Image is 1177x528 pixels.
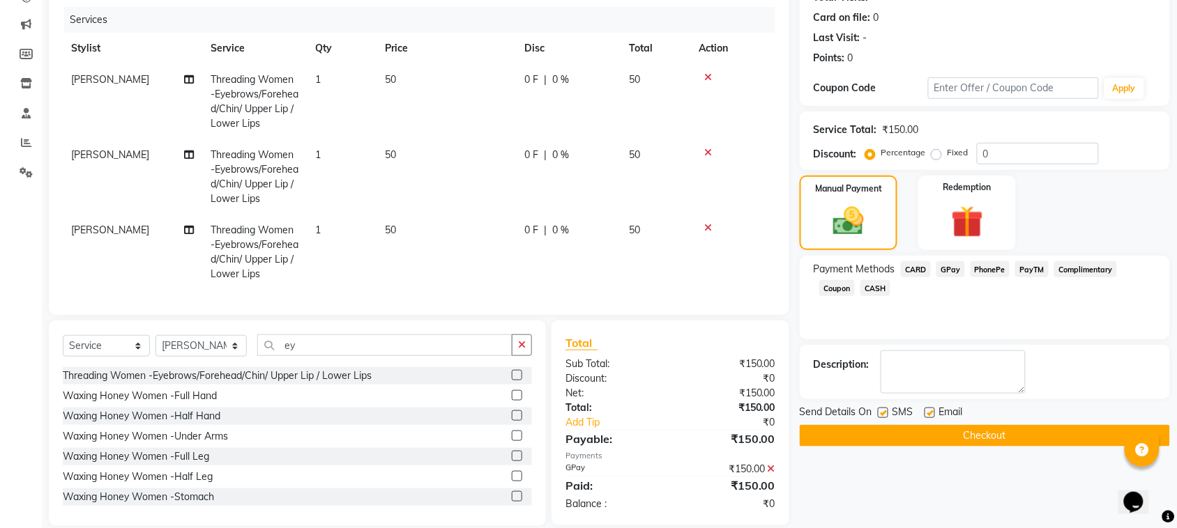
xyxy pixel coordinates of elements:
span: Threading Women -Eyebrows/Forehead/Chin/ Upper Lip / Lower Lips [211,224,298,280]
iframe: chat widget [1118,472,1163,514]
div: 0 [848,51,853,65]
span: PayTM [1015,261,1049,277]
div: GPay [555,462,671,476]
div: ₹150.00 [670,357,786,371]
th: Action [690,33,775,64]
div: Coupon Code [814,81,928,95]
img: _gift.svg [941,202,994,242]
th: Total [621,33,690,64]
div: ₹150.00 [670,430,786,447]
span: | [544,148,547,162]
span: 50 [629,148,640,161]
div: 0 [874,10,879,25]
label: Manual Payment [815,183,882,195]
span: [PERSON_NAME] [71,224,149,236]
div: Services [64,7,786,33]
span: 0 % [552,223,569,238]
div: Discount: [814,147,857,162]
span: 50 [385,148,396,161]
span: Threading Women -Eyebrows/Forehead/Chin/ Upper Lip / Lower Lips [211,73,298,130]
div: ₹150.00 [670,462,786,476]
div: Waxing Honey Women -Stomach [63,490,214,504]
div: Points: [814,51,845,65]
div: Waxing Honey Women -Half Hand [63,409,220,424]
span: 1 [315,224,321,236]
span: [PERSON_NAME] [71,73,149,86]
div: Description: [814,357,870,372]
span: Coupon [819,280,855,296]
span: [PERSON_NAME] [71,148,149,161]
input: Search or Scan [257,334,512,356]
div: ₹150.00 [670,401,786,415]
span: 0 % [552,148,569,162]
th: Price [377,33,516,64]
span: GPay [936,261,965,277]
span: Complimentary [1054,261,1117,277]
th: Stylist [63,33,202,64]
label: Redemption [943,181,992,194]
span: | [544,72,547,87]
span: 50 [629,73,640,86]
span: 1 [315,148,321,161]
div: Waxing Honey Women -Under Arms [63,429,228,444]
span: | [544,223,547,238]
button: Checkout [800,425,1170,447]
div: Payable: [555,430,671,447]
span: 0 F [524,148,538,162]
div: ₹0 [690,415,786,430]
span: CARD [901,261,931,277]
span: 1 [315,73,321,86]
div: ₹150.00 [883,123,919,137]
span: 50 [385,224,396,236]
a: Add Tip [555,415,690,430]
div: ₹0 [670,371,786,386]
div: Discount: [555,371,671,386]
span: Threading Women -Eyebrows/Forehead/Chin/ Upper Lip / Lower Lips [211,148,298,205]
div: Sub Total: [555,357,671,371]
th: Disc [516,33,621,64]
th: Service [202,33,307,64]
div: Service Total: [814,123,877,137]
label: Percentage [881,146,926,159]
span: CASH [860,280,890,296]
div: ₹0 [670,497,786,511]
div: Payments [565,450,775,462]
span: 0 F [524,223,538,238]
div: Balance : [555,497,671,511]
span: 0 % [552,72,569,87]
label: Fixed [948,146,969,159]
span: Payment Methods [814,262,895,277]
div: Total: [555,401,671,415]
input: Enter Offer / Coupon Code [928,77,1099,99]
span: SMS [893,405,913,422]
div: Last Visit: [814,31,860,45]
div: Waxing Honey Women -Half Leg [63,469,213,484]
div: Net: [555,386,671,401]
span: Total [565,336,598,350]
div: Waxing Honey Women -Full Leg [63,449,209,464]
div: ₹150.00 [670,386,786,401]
div: Threading Women -Eyebrows/Forehead/Chin/ Upper Lip / Lower Lips [63,368,372,383]
div: ₹150.00 [670,477,786,494]
span: Send Details On [800,405,872,422]
th: Qty [307,33,377,64]
div: Paid: [555,477,671,494]
span: 50 [629,224,640,236]
span: PhonePe [971,261,1010,277]
img: _cash.svg [823,203,874,239]
div: Waxing Honey Women -Full Hand [63,389,217,403]
span: Email [939,405,963,422]
span: 50 [385,73,396,86]
div: - [863,31,867,45]
div: Card on file: [814,10,871,25]
button: Apply [1104,78,1144,99]
span: 0 F [524,72,538,87]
